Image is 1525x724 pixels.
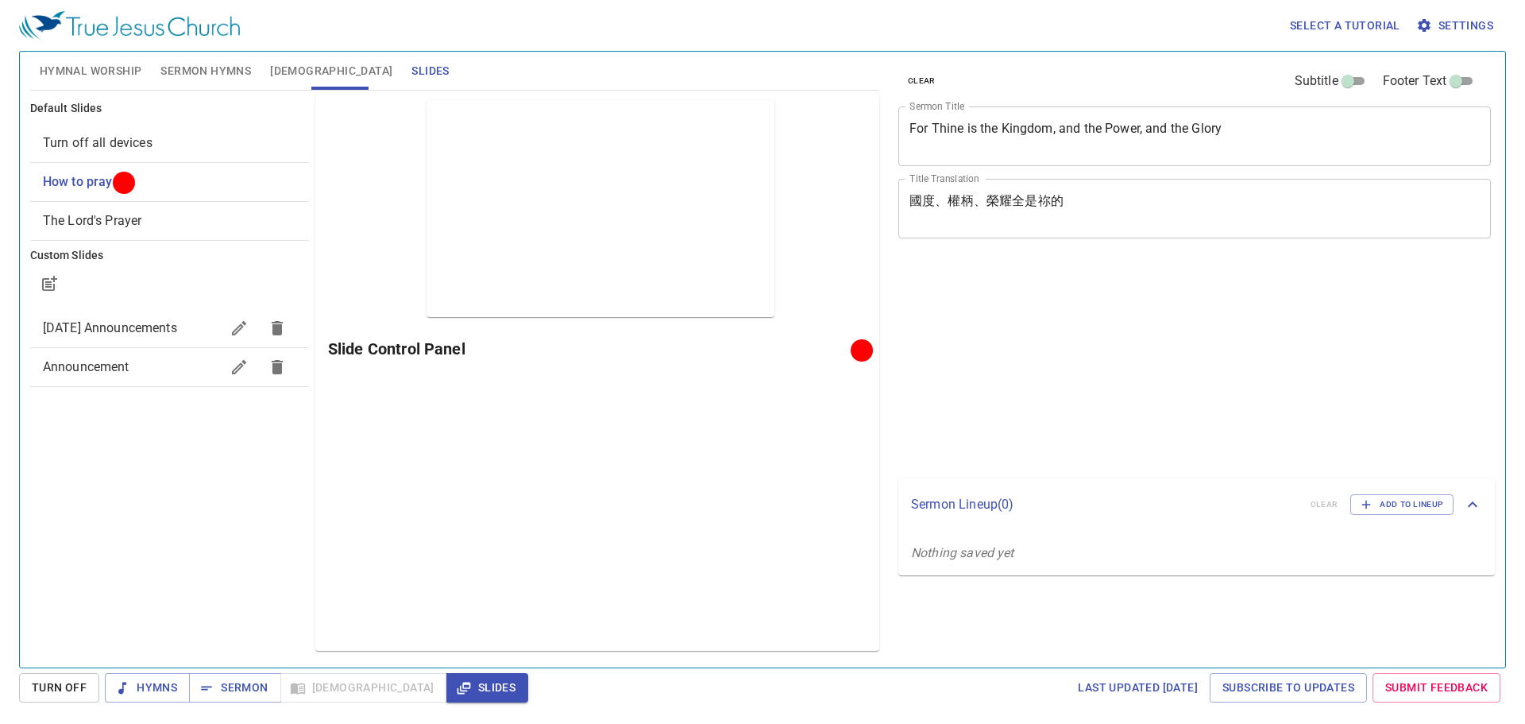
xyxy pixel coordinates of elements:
[908,74,936,88] span: clear
[898,72,945,91] button: clear
[911,495,1298,514] p: Sermon Lineup ( 0 )
[40,61,142,81] span: Hymnal Worship
[43,174,113,189] span: [object Object]
[30,247,309,265] h6: Custom Slides
[19,11,240,40] img: True Jesus Church
[1385,678,1488,698] span: Submit Feedback
[30,309,309,347] div: [DATE] Announcements
[1361,498,1443,512] span: Add to Lineup
[1210,673,1367,703] a: Subscribe to Updates
[446,673,528,703] button: Slides
[43,359,129,374] span: Announcement
[32,678,87,698] span: Turn Off
[1383,72,1447,91] span: Footer Text
[411,61,449,81] span: Slides
[909,121,1480,151] textarea: For Thine is the Kingdom, and the Power, and the Glory
[160,61,251,81] span: Sermon Hymns
[189,673,280,703] button: Sermon
[1372,673,1500,703] a: Submit Feedback
[892,255,1374,472] iframe: from-child
[1078,678,1198,698] span: Last updated [DATE]
[1419,16,1493,36] span: Settings
[328,336,856,362] h6: Slide Control Panel
[1290,16,1400,36] span: Select a tutorial
[1350,494,1454,515] button: Add to Lineup
[30,348,309,386] div: Announcement
[30,202,309,240] div: The Lord's Prayer
[30,163,309,201] div: How to pray
[911,545,1014,560] i: Nothing saved yet
[118,678,177,698] span: Hymns
[30,100,309,118] h6: Default Slides
[1284,11,1407,41] button: Select a tutorial
[270,61,392,81] span: [DEMOGRAPHIC_DATA]
[19,673,99,703] button: Turn Off
[1222,678,1354,698] span: Subscribe to Updates
[30,124,309,162] div: Turn off all devices
[1295,72,1338,91] span: Subtitle
[43,320,177,335] span: Tuesday Announcements
[105,673,190,703] button: Hymns
[898,478,1495,531] div: Sermon Lineup(0)clearAdd to Lineup
[43,135,152,150] span: [object Object]
[1071,673,1204,703] a: Last updated [DATE]
[909,193,1480,223] textarea: 國度、權柄、榮耀全是祢的
[202,678,268,698] span: Sermon
[1413,11,1500,41] button: Settings
[459,678,515,698] span: Slides
[43,213,142,228] span: [object Object]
